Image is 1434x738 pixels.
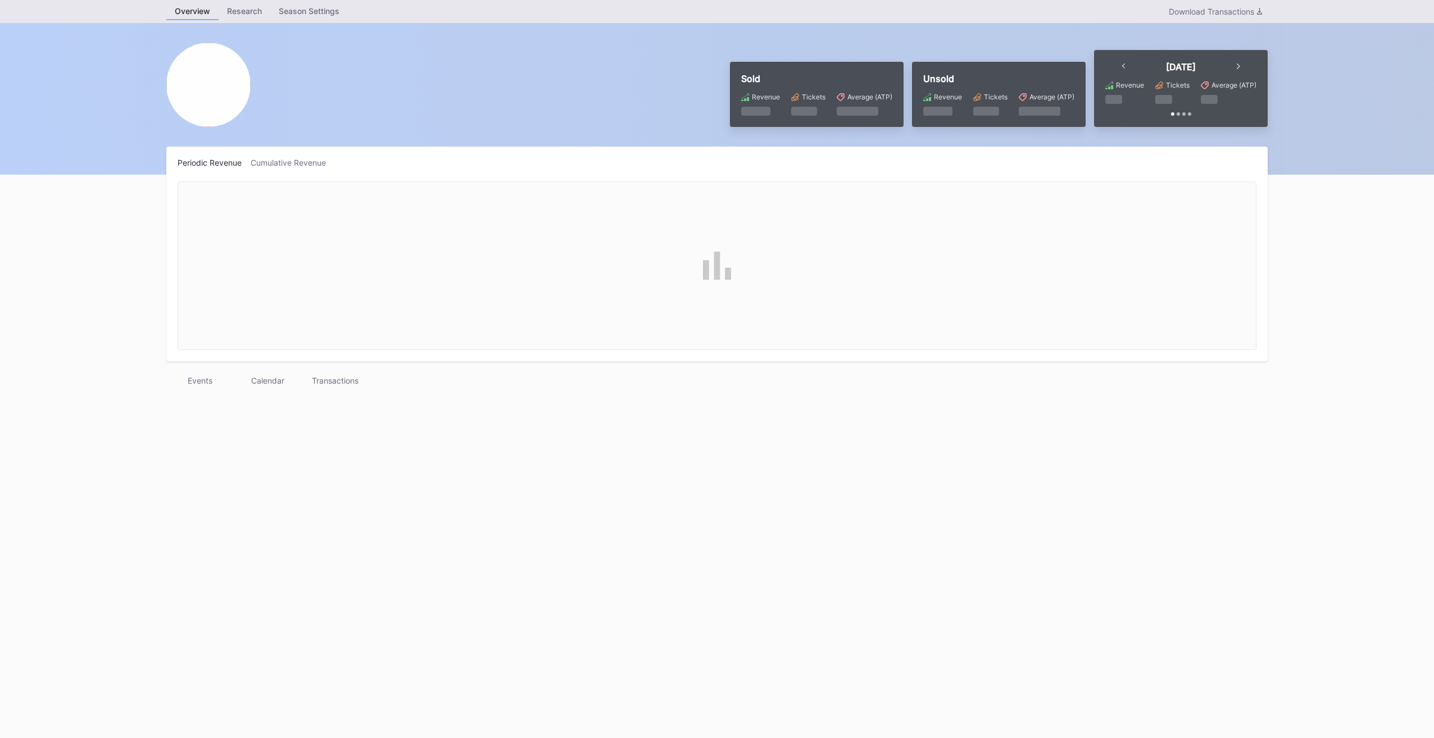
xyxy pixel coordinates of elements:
[166,3,219,20] a: Overview
[1116,81,1144,89] div: Revenue
[1163,4,1268,19] button: Download Transactions
[984,93,1008,101] div: Tickets
[166,372,234,389] div: Events
[301,372,369,389] div: Transactions
[251,158,335,167] div: Cumulative Revenue
[270,3,348,20] a: Season Settings
[270,3,348,19] div: Season Settings
[234,372,301,389] div: Calendar
[178,158,251,167] div: Periodic Revenue
[934,93,962,101] div: Revenue
[1029,93,1074,101] div: Average (ATP)
[1166,81,1190,89] div: Tickets
[741,73,892,84] div: Sold
[847,93,892,101] div: Average (ATP)
[1169,7,1262,16] div: Download Transactions
[1166,61,1196,72] div: [DATE]
[219,3,270,20] a: Research
[923,73,1074,84] div: Unsold
[219,3,270,19] div: Research
[752,93,780,101] div: Revenue
[1211,81,1256,89] div: Average (ATP)
[802,93,825,101] div: Tickets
